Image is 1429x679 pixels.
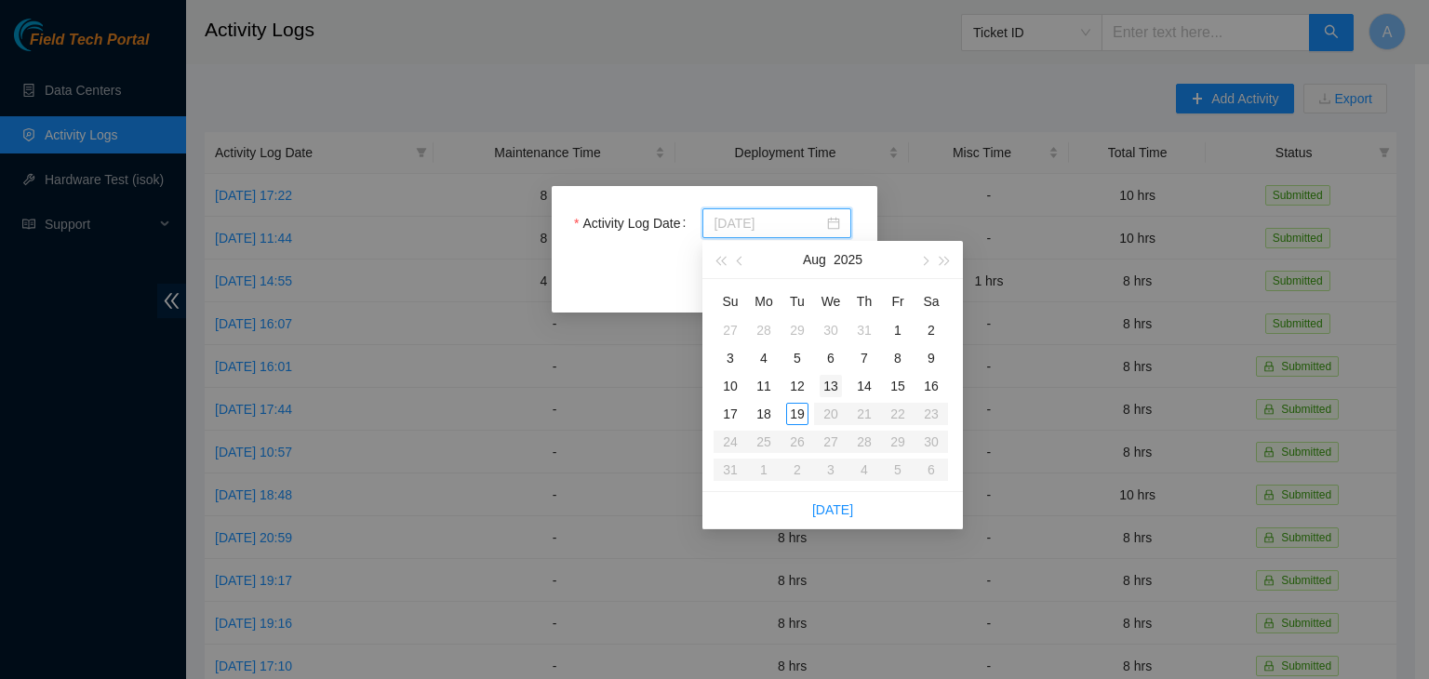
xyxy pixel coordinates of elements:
div: 10 [719,375,741,397]
th: Fr [881,286,915,316]
div: 15 [887,375,909,397]
td: 2025-08-14 [848,372,881,400]
div: 6 [820,347,842,369]
th: Tu [781,286,814,316]
th: We [814,286,848,316]
div: 17 [719,403,741,425]
div: 30 [820,319,842,341]
td: 2025-08-19 [781,400,814,428]
div: 3 [719,347,741,369]
td: 2025-08-17 [714,400,747,428]
td: 2025-07-28 [747,316,781,344]
td: 2025-08-08 [881,344,915,372]
div: 12 [786,375,808,397]
a: [DATE] [812,502,853,517]
td: 2025-08-07 [848,344,881,372]
div: 1 [887,319,909,341]
div: 9 [920,347,942,369]
div: 28 [753,319,775,341]
div: 31 [853,319,875,341]
td: 2025-07-31 [848,316,881,344]
div: 11 [753,375,775,397]
td: 2025-08-04 [747,344,781,372]
td: 2025-07-27 [714,316,747,344]
td: 2025-08-13 [814,372,848,400]
div: 16 [920,375,942,397]
th: Su [714,286,747,316]
td: 2025-08-15 [881,372,915,400]
td: 2025-08-10 [714,372,747,400]
th: Sa [915,286,948,316]
div: 29 [786,319,808,341]
td: 2025-07-30 [814,316,848,344]
th: Mo [747,286,781,316]
div: 27 [719,319,741,341]
div: 7 [853,347,875,369]
td: 2025-08-12 [781,372,814,400]
td: 2025-08-16 [915,372,948,400]
td: 2025-07-29 [781,316,814,344]
td: 2025-08-11 [747,372,781,400]
th: Th [848,286,881,316]
button: 2025 [834,241,862,278]
div: 2 [920,319,942,341]
div: 4 [753,347,775,369]
td: 2025-08-01 [881,316,915,344]
div: 18 [753,403,775,425]
td: 2025-08-05 [781,344,814,372]
td: 2025-08-09 [915,344,948,372]
div: 19 [786,403,808,425]
button: Aug [803,241,826,278]
input: Activity Log Date [714,213,823,233]
div: 13 [820,375,842,397]
label: Activity Log Date [574,208,693,238]
div: 8 [887,347,909,369]
div: 5 [786,347,808,369]
td: 2025-08-03 [714,344,747,372]
td: 2025-08-18 [747,400,781,428]
td: 2025-08-02 [915,316,948,344]
div: 14 [853,375,875,397]
td: 2025-08-06 [814,344,848,372]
